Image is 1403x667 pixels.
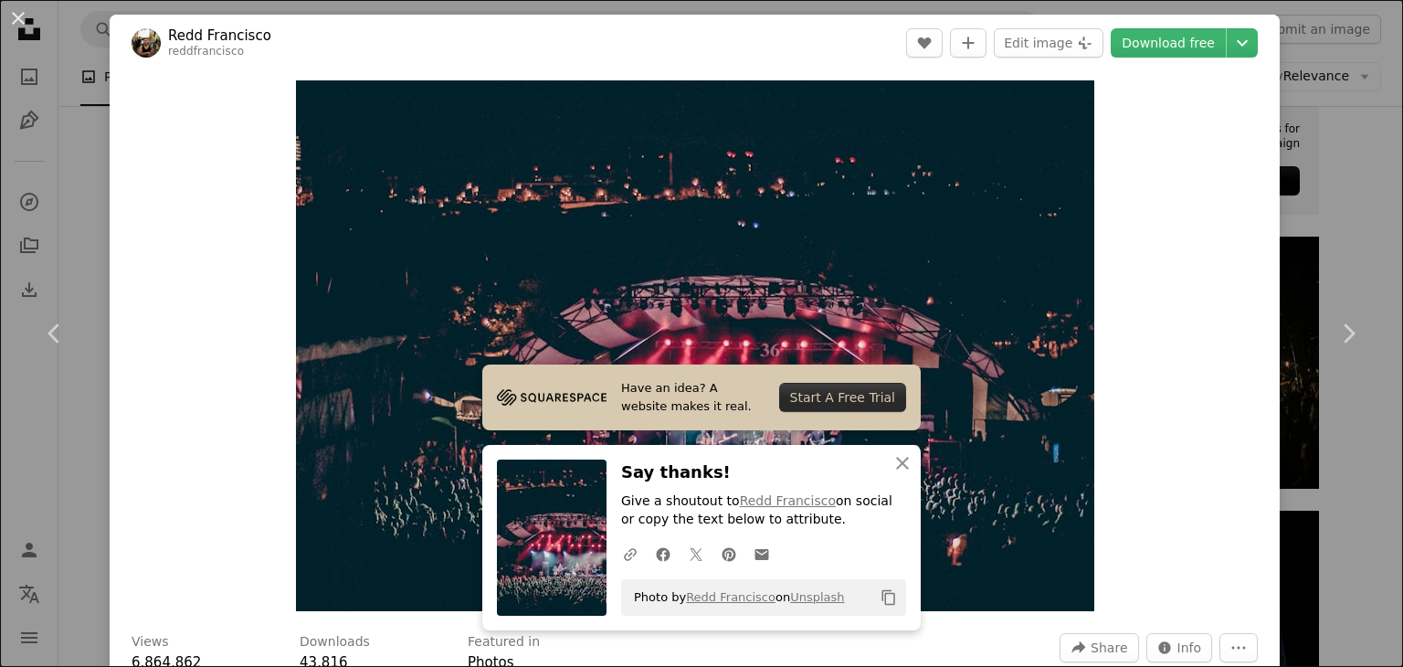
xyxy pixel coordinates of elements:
[300,633,370,651] h3: Downloads
[686,590,775,604] a: Redd Francisco
[1146,633,1213,662] button: Stats about this image
[950,28,986,58] button: Add to Collection
[296,80,1094,611] img: group of people watching concert
[680,535,712,572] a: Share on Twitter
[1293,246,1403,421] a: Next
[621,493,906,530] p: Give a shoutout to on social or copy the text below to attribute.
[1060,633,1138,662] button: Share this image
[906,28,943,58] button: Like
[790,590,844,604] a: Unsplash
[296,80,1094,611] button: Zoom in on this image
[1177,634,1202,662] span: Info
[994,28,1103,58] button: Edit image
[712,535,745,572] a: Share on Pinterest
[740,494,836,509] a: Redd Francisco
[168,26,271,45] a: Redd Francisco
[1111,28,1226,58] a: Download free
[497,384,607,411] img: file-1705255347840-230a6ab5bca9image
[1091,634,1127,662] span: Share
[745,535,778,572] a: Share over email
[873,582,904,613] button: Copy to clipboard
[132,633,169,651] h3: Views
[468,633,540,651] h3: Featured in
[132,28,161,58] img: Go to Redd Francisco's profile
[621,460,906,486] h3: Say thanks!
[1219,633,1258,662] button: More Actions
[168,45,244,58] a: reddfrancisco
[621,379,765,416] span: Have an idea? A website makes it real.
[625,583,845,612] span: Photo by on
[647,535,680,572] a: Share on Facebook
[482,365,921,430] a: Have an idea? A website makes it real.Start A Free Trial
[779,383,906,412] div: Start A Free Trial
[1227,28,1258,58] button: Choose download size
